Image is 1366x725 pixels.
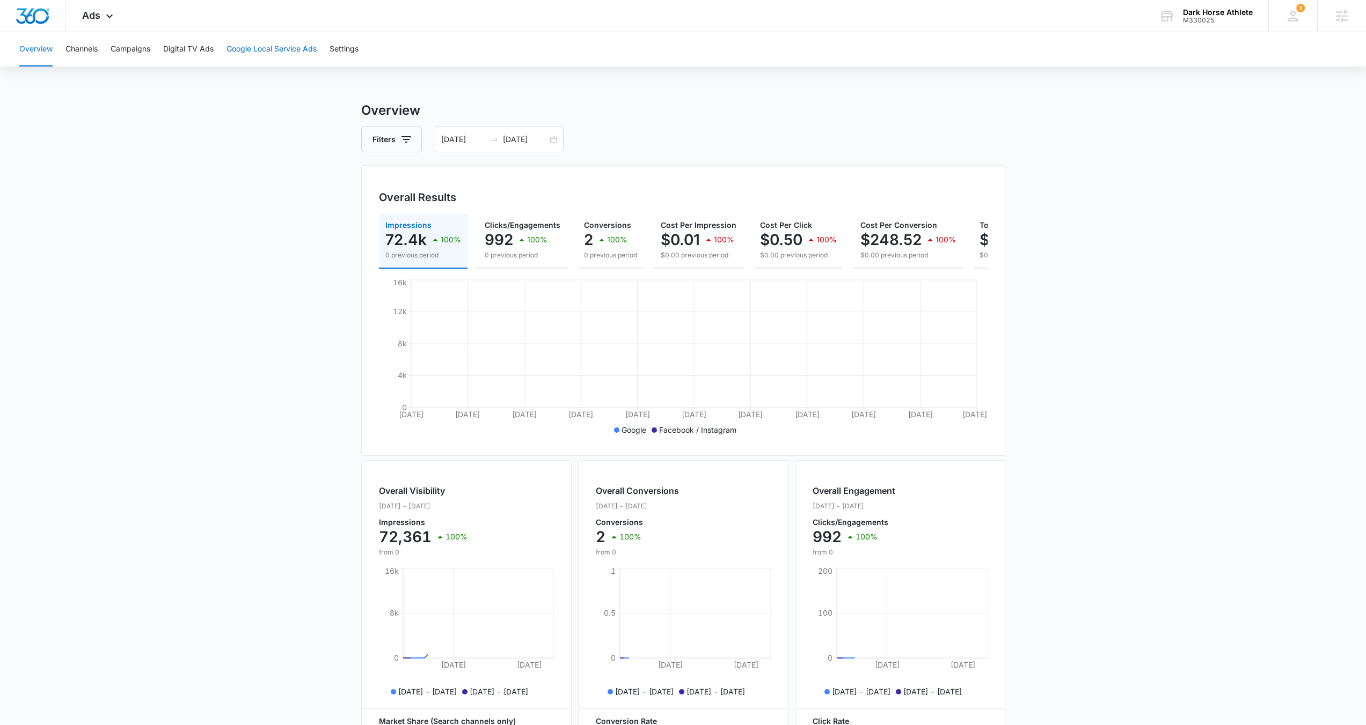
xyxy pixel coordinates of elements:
tspan: 0.5 [604,608,616,617]
p: 72,361 [379,528,432,545]
input: End date [503,134,547,145]
p: from 0 [813,548,895,557]
span: to [490,135,499,144]
div: notifications count [1296,4,1305,12]
tspan: [DATE] [516,660,541,669]
p: 0 previous period [385,250,461,260]
tspan: 16k [393,278,407,287]
p: 100% [856,533,878,541]
p: $497.04 [980,231,1040,248]
p: 100% [714,236,734,243]
p: 100% [619,533,641,541]
tspan: [DATE] [568,410,593,419]
p: $0.50 [760,231,802,248]
tspan: 8k [390,608,399,617]
tspan: 12k [393,307,407,316]
div: Keywords by Traffic [119,63,181,70]
button: Overview [19,32,53,66]
tspan: 8k [398,339,407,348]
tspan: 0 [394,653,399,662]
p: 100% [445,533,467,541]
tspan: 100 [818,608,832,617]
p: [DATE] - [DATE] [470,686,528,697]
p: 72.4k [385,231,427,248]
span: Impressions [385,220,432,230]
h2: Overall Visibility [379,484,467,497]
tspan: [DATE] [455,410,480,419]
p: [DATE] - [DATE] [686,686,745,697]
p: [DATE] - [DATE] [832,686,890,697]
p: 100% [936,236,956,243]
p: Clicks/Engagements [813,519,895,526]
div: Domain: [DOMAIN_NAME] [28,28,118,36]
p: [DATE] - [DATE] [615,686,674,697]
p: Market Share (Search channels only) [379,717,554,725]
p: 100% [607,236,627,243]
p: 100% [441,236,461,243]
button: Google Local Service Ads [227,32,317,66]
tspan: 4k [398,371,407,380]
tspan: [DATE] [908,410,932,419]
tspan: [DATE] [658,660,682,669]
button: Channels [65,32,98,66]
tspan: 1 [611,566,616,575]
tspan: [DATE] [441,660,465,669]
tspan: [DATE] [682,410,706,419]
div: Domain Overview [41,63,96,70]
span: Cost Per Click [760,220,812,230]
tspan: [DATE] [851,410,876,419]
p: [DATE] - [DATE] [903,686,962,697]
h3: Overview [361,101,1005,120]
tspan: 0 [402,403,407,412]
span: swap-right [490,135,499,144]
p: $0.01 [661,231,700,248]
tspan: [DATE] [950,660,975,669]
tspan: [DATE] [962,410,987,419]
img: logo_orange.svg [17,17,26,26]
tspan: [DATE] [625,410,649,419]
h3: Overall Results [379,189,456,205]
tspan: [DATE] [399,410,423,419]
p: from 0 [596,548,679,557]
p: 100% [816,236,837,243]
p: $0.00 previous period [980,250,1074,260]
div: account name [1183,8,1253,17]
tspan: [DATE] [874,660,899,669]
p: $248.52 [860,231,922,248]
tspan: [DATE] [794,410,819,419]
span: Cost Per Impression [661,220,736,230]
p: 2 [584,231,593,248]
tspan: 16k [385,566,399,575]
div: v 4.0.25 [30,17,53,26]
img: website_grey.svg [17,28,26,36]
span: Cost Per Conversion [860,220,937,230]
input: Start date [441,134,486,145]
span: 1 [1296,4,1305,12]
span: Clicks/Engagements [485,220,560,230]
p: $0.00 previous period [860,250,956,260]
tspan: 200 [818,566,832,575]
button: Settings [330,32,359,66]
tspan: [DATE] [512,410,536,419]
tspan: 0 [828,653,832,662]
img: tab_keywords_by_traffic_grey.svg [107,62,115,71]
p: [DATE] - [DATE] [398,686,457,697]
p: [DATE] - [DATE] [596,501,679,511]
p: $0.00 previous period [760,250,837,260]
span: Conversions [584,220,631,230]
tspan: 0 [611,653,616,662]
p: $0.00 previous period [661,250,736,260]
p: 0 previous period [584,250,637,260]
p: [DATE] - [DATE] [813,501,895,511]
h2: Overall Conversions [596,484,679,497]
img: tab_domain_overview_orange.svg [29,62,38,71]
p: 2 [596,528,605,545]
p: Conversions [596,519,679,526]
p: Click Rate [813,717,988,725]
p: Google [622,424,646,435]
p: 992 [485,231,513,248]
tspan: [DATE] [733,660,758,669]
span: Total Spend [980,220,1024,230]
p: 992 [813,528,842,545]
p: 100% [527,236,547,243]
